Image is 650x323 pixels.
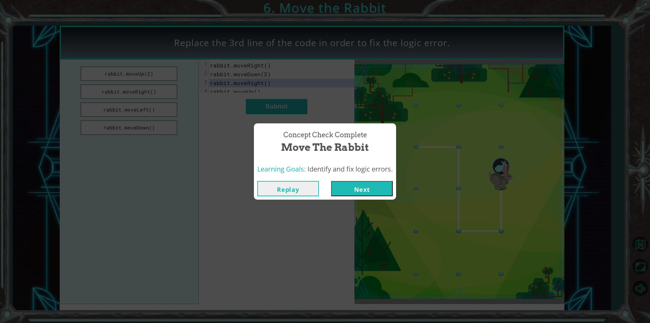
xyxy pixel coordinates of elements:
span: Concept Check Complete [283,130,367,140]
span: Move the Rabbit [281,140,369,155]
span: Identify and fix logic errors. [307,164,393,174]
button: Replay [257,181,319,196]
button: Next [331,181,393,196]
span: Learning Goals: [257,164,306,174]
